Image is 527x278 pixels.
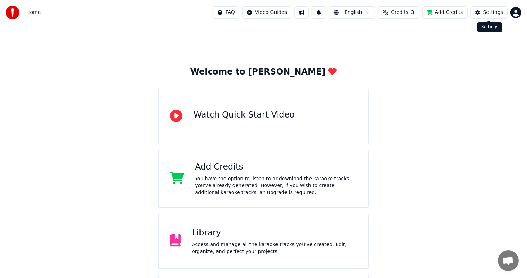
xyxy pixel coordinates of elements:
[498,250,519,271] a: Open de chat
[26,9,41,16] nav: breadcrumb
[195,162,357,173] div: Add Credits
[470,6,508,19] button: Settings
[195,175,357,196] div: You have the option to listen to or download the karaoke tracks you've already generated. However...
[194,110,295,121] div: Watch Quick Start Video
[26,9,41,16] span: Home
[213,6,239,19] button: FAQ
[242,6,291,19] button: Video Guides
[192,241,357,255] div: Access and manage all the karaoke tracks you’ve created. Edit, organize, and perfect your projects.
[477,22,502,32] div: Settings
[483,9,503,16] div: Settings
[190,67,337,78] div: Welcome to [PERSON_NAME]
[6,6,19,19] img: youka
[391,9,408,16] span: Credits
[378,6,419,19] button: Credits3
[411,9,414,16] span: 3
[422,6,468,19] button: Add Credits
[192,227,357,238] div: Library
